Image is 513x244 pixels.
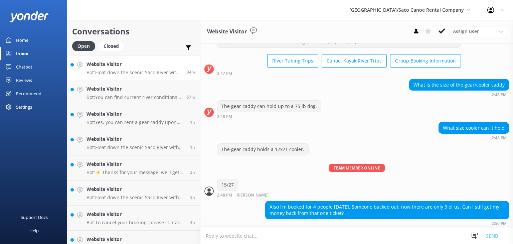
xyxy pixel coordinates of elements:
div: 01:48pm 12-Aug-2025 (UTC -05:00) America/Cancun [217,114,321,119]
div: 01:48pm 12-Aug-2025 (UTC -05:00) America/Cancun [217,193,290,198]
p: Bot: ⚡ Thanks for your message, we'll get back to you as soon as we can. You're also welcome to k... [87,169,185,175]
span: 08:25pm 12-Aug-2025 (UTC -05:00) America/Cancun [187,94,195,100]
div: Assign User [450,26,506,37]
div: Closed [99,41,124,51]
div: Home [16,33,28,47]
h4: Website Visitor [87,135,185,143]
div: Reviews [16,74,32,87]
h4: Website Visitor [87,85,182,93]
span: 08:07pm 12-Aug-2025 (UTC -05:00) America/Cancun [190,119,195,125]
a: Website VisitorBot:Yes, you can rent a gear caddy upon arrival if you forgot to pre-book.1h [67,105,200,130]
div: Chatbot [16,60,32,74]
span: [PERSON_NAME] [237,193,269,198]
p: Bot: Float down the scenic Saco River with our tubing trips! Check out rates and trip details at ... [87,70,182,76]
p: Bot: You can find current river conditions online at [URL][DOMAIN_NAME]. [87,94,182,100]
p: Bot: Float down the scenic Saco River with our tubing trips! Check out rates and trip details at ... [87,144,185,150]
span: [GEOGRAPHIC_DATA]/Saco Canoe Rental Company [349,7,464,13]
h4: Website Visitor [87,236,185,243]
div: 15/27 [217,179,238,191]
strong: 2:50 PM [492,222,507,226]
span: 08:48pm 12-Aug-2025 (UTC -05:00) America/Cancun [187,69,195,75]
a: Website VisitorBot:Float down the scenic Saco River with our tubing trips! Check out rates and tr... [67,180,200,206]
strong: 2:47 PM [217,72,232,76]
span: 05:46pm 12-Aug-2025 (UTC -05:00) America/Cancun [190,195,195,200]
strong: 2:48 PM [217,193,232,198]
a: Website VisitorBot:⚡ Thanks for your message, we'll get back to you as soon as we can. You're als... [67,155,200,180]
span: 04:48pm 12-Aug-2025 (UTC -05:00) America/Cancun [190,220,195,225]
strong: 2:48 PM [217,115,232,119]
div: 01:48pm 12-Aug-2025 (UTC -05:00) America/Cancun [439,135,509,140]
div: Settings [16,100,32,114]
p: Bot: Float down the scenic Saco River with our tubing trips! Check out rates and trip details at ... [87,195,185,201]
button: River Tubing Trips [267,54,318,68]
div: Inbox [16,47,28,60]
div: Support Docs [21,211,48,224]
h2: Conversations [72,25,195,38]
p: Bot: To cancel your booking, please contact us at [PHONE_NUMBER] or [EMAIL_ADDRESS][DOMAIN_NAME].... [87,220,185,226]
div: The gear caddy holds a 17x21 cooler. [217,144,308,155]
a: Website VisitorBot:To cancel your booking, please contact us at [PHONE_NUMBER] or [EMAIL_ADDRESS]... [67,206,200,231]
h4: Website Visitor [87,60,182,68]
h3: Website Visitor [207,27,247,36]
div: Recommend [16,87,41,100]
h4: Website Visitor [87,211,185,218]
img: yonder-white-logo.png [10,11,48,22]
a: Website VisitorBot:You can find current river conditions online at [URL][DOMAIN_NAME].57m [67,80,200,105]
button: Group Booking Information [390,54,461,68]
span: 06:56pm 12-Aug-2025 (UTC -05:00) America/Cancun [190,169,195,175]
strong: 2:48 PM [492,93,507,97]
div: What is the size of the gear/cooler caddy [409,79,509,91]
span: Team member online [329,164,385,172]
h4: Website Visitor [87,186,185,193]
div: Open [72,41,95,51]
h4: Website Visitor [87,160,185,168]
div: Also I’m booked for 4 people [DATE]. Someone backed out, now there are only 3 of us. Can I still ... [266,201,509,219]
strong: 2:48 PM [492,136,507,140]
a: Closed [99,42,127,49]
div: Help [29,224,39,237]
button: Canoe, Kayak River Trips [322,54,387,68]
p: Bot: Yes, you can rent a gear caddy upon arrival if you forgot to pre-book. [87,119,185,125]
div: The gear caddy can hold up to a 75 lb dog. [217,101,321,112]
div: 01:47pm 12-Aug-2025 (UTC -05:00) America/Cancun [217,71,461,76]
div: 01:50pm 12-Aug-2025 (UTC -05:00) America/Cancun [265,221,509,226]
span: Assign user [453,28,479,35]
span: 07:31pm 12-Aug-2025 (UTC -05:00) America/Cancun [190,144,195,150]
div: 01:48pm 12-Aug-2025 (UTC -05:00) America/Cancun [409,92,509,97]
div: What size cooler can it hold [439,122,509,134]
a: Open [72,42,99,49]
a: Website VisitorBot:Float down the scenic Saco River with our tubing trips! Check out rates and tr... [67,130,200,155]
h4: Website Visitor [87,110,185,118]
a: Website VisitorBot:Float down the scenic Saco River with our tubing trips! Check out rates and tr... [67,55,200,80]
